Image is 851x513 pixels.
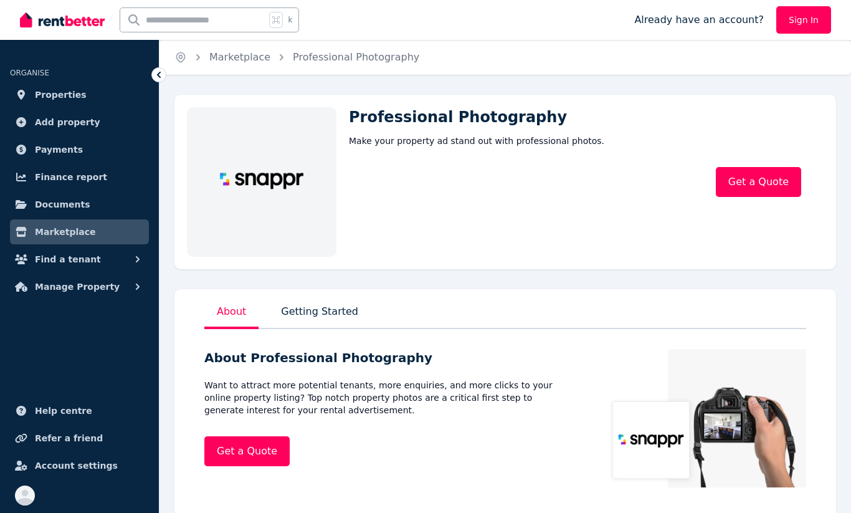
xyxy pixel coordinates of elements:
a: Account settings [10,453,149,478]
a: Add property [10,110,149,135]
h5: About Professional Photography [204,349,563,367]
span: Account settings [35,458,118,473]
a: Refer a friend [10,426,149,451]
a: Get a Quote [204,436,290,466]
span: Already have an account? [634,12,764,27]
span: Refer a friend [35,431,103,446]
a: Payments [10,137,149,162]
img: Professional Photography [217,162,307,198]
a: Properties [10,82,149,107]
a: Sign In [776,6,831,34]
span: Help centre [35,403,92,418]
h1: Professional Photography [349,107,604,127]
span: k [288,15,292,25]
p: Make your property ad stand out with professional photos. [349,135,604,147]
p: Want to attract more potential tenants, more enquiries, and more clicks to your online property l... [204,379,563,416]
button: Manage Property [10,274,149,299]
a: Marketplace [209,51,270,63]
span: ORGANISE [10,69,49,77]
a: Finance report [10,165,149,189]
span: Properties [35,87,87,102]
a: Help centre [10,398,149,423]
img: RentBetter [20,11,105,29]
p: Getting Started [278,302,361,329]
span: Add property [35,115,100,130]
span: Marketplace [35,224,95,239]
span: Manage Property [35,279,120,294]
a: Get a Quote [716,167,801,197]
nav: Breadcrumb [159,40,434,75]
img: Professional Photography [606,349,806,487]
p: About [204,302,259,329]
button: Find a tenant [10,247,149,272]
span: Documents [35,197,90,212]
span: Find a tenant [35,252,101,267]
span: Finance report [35,170,107,185]
span: Payments [35,142,83,157]
a: Professional Photography [293,51,419,63]
a: Marketplace [10,219,149,244]
a: Documents [10,192,149,217]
